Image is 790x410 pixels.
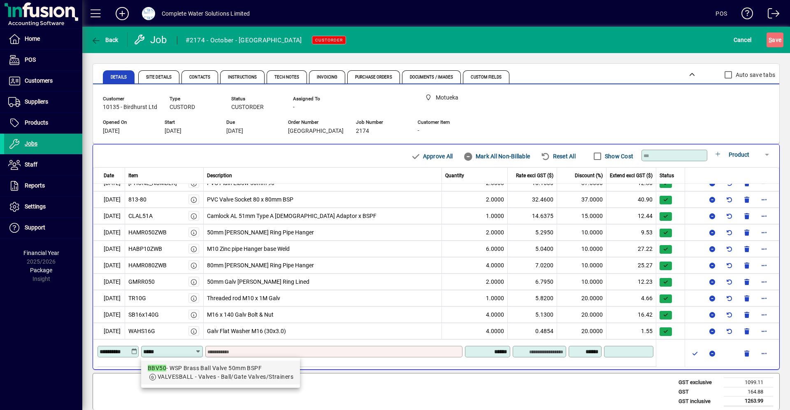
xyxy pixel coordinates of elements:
[30,267,52,273] span: Package
[93,208,125,224] td: [DATE]
[104,172,114,179] span: Date
[463,150,530,163] span: Mark All Non-Billable
[204,191,442,208] td: PVC Valve Socket 80 x 80mm BSP
[674,387,724,396] td: GST
[606,290,656,306] td: 4.66
[4,113,82,133] a: Products
[4,50,82,70] a: POS
[606,323,656,339] td: 1.55
[436,93,458,102] span: Motueka
[93,290,125,306] td: [DATE]
[226,128,243,134] span: [DATE]
[288,128,344,134] span: [GEOGRAPHIC_DATA]
[508,273,557,290] td: 6.7950
[204,257,442,273] td: 80mm [PERSON_NAME] Ring Pipe Hanger
[293,96,342,102] span: Assigned To
[508,323,557,339] td: 0.4854
[93,257,125,273] td: [DATE]
[128,228,167,237] div: HAMR050ZWB
[471,75,501,79] span: Custom Fields
[606,306,656,323] td: 16.42
[606,257,656,273] td: 25.27
[732,32,754,47] button: Cancel
[724,396,773,406] td: 1263.99
[317,75,337,79] span: Invoicing
[757,259,771,272] button: More options
[25,182,45,189] span: Reports
[128,294,146,303] div: TR10G
[4,197,82,217] a: Settings
[610,172,653,179] span: Extend excl GST ($)
[418,120,467,125] span: Customer Item
[486,228,504,237] span: 2.0000
[557,273,606,290] td: 10.0000
[204,208,442,224] td: Camlock AL 51mm Type A [DEMOGRAPHIC_DATA] Adaptor x BSPF
[769,37,772,43] span: S
[486,278,504,286] span: 2.0000
[141,361,300,385] mat-option: BBV50 - WSP Brass Ball Valve 50mm BSPF
[25,35,40,42] span: Home
[557,224,606,241] td: 10.0000
[508,241,557,257] td: 5.0400
[735,2,753,28] a: Knowledge Base
[541,150,576,163] span: Reset All
[724,387,773,396] td: 164.88
[228,75,257,79] span: Instructions
[486,212,504,220] span: 1.0000
[508,191,557,208] td: 32.4600
[757,308,771,321] button: More options
[204,273,442,290] td: 50mm Galv [PERSON_NAME] Ring Lined
[128,278,155,286] div: GMRR050
[557,257,606,273] td: 10.0000
[4,92,82,112] a: Suppliers
[356,128,369,134] span: 2174
[734,71,776,79] label: Auto save tabs
[557,290,606,306] td: 20.0000
[606,273,656,290] td: 12.23
[557,241,606,257] td: 10.0000
[293,104,295,111] span: -
[734,33,752,46] span: Cancel
[606,208,656,224] td: 12.44
[508,290,557,306] td: 5.8200
[757,193,771,206] button: More options
[134,33,169,46] div: Job
[486,245,504,253] span: 6.0000
[288,120,344,125] span: Order Number
[757,242,771,255] button: More options
[25,119,48,126] span: Products
[25,77,53,84] span: Customers
[4,176,82,196] a: Reports
[757,347,771,360] button: More options
[4,29,82,49] a: Home
[231,96,281,102] span: Status
[769,33,781,46] span: ave
[411,150,453,163] span: Approve All
[204,323,442,339] td: Galv Flat Washer M16 (30x3.0)
[757,324,771,338] button: More options
[93,241,125,257] td: [DATE]
[606,224,656,241] td: 9.53
[603,152,633,160] label: Show Cost
[486,327,504,336] span: 4.0000
[165,128,181,134] span: [DATE]
[128,245,162,253] div: HABP10ZWB
[226,120,276,125] span: Due
[204,290,442,306] td: Threaded rod M10 x 1M Galv
[207,172,232,179] span: Description
[146,75,172,79] span: Site Details
[128,310,159,319] div: SB16x140G
[135,6,162,21] button: Profile
[109,6,135,21] button: Add
[103,128,120,134] span: [DATE]
[674,378,724,387] td: GST exclusive
[516,172,553,179] span: Rate excl GST ($)
[757,275,771,288] button: More options
[445,172,464,179] span: Quantity
[128,327,155,336] div: WAHS16G
[4,155,82,175] a: Staff
[508,306,557,323] td: 5.1300
[25,161,37,168] span: Staff
[103,96,157,102] span: Customer
[189,75,210,79] span: Contacts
